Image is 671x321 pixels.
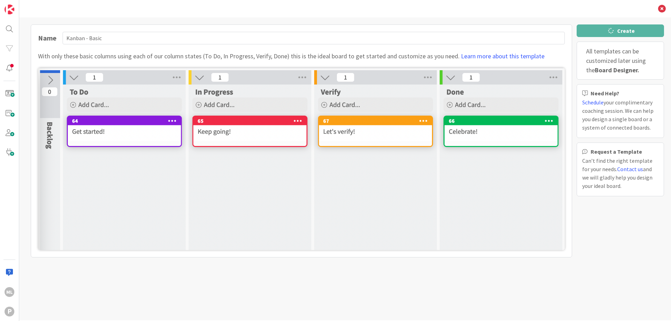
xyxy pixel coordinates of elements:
[461,52,544,60] a: Learn more about this template
[577,24,664,37] button: Create
[5,287,14,297] div: ML
[582,156,658,190] div: Can’t find the right template for your needs. and we will gladly help you design your ideal board.
[38,51,565,61] div: With only these basic columns using each of our column states (To Do, In Progress, Verify, Done) ...
[582,99,604,106] a: Schedule
[582,99,654,131] span: your complimentary coaching session. We can help you design a single board or a system of connect...
[617,166,643,173] a: Contact us
[38,33,59,43] div: Name
[5,5,14,14] img: Visit kanbanzone.com
[5,307,14,316] div: P
[577,42,664,80] div: All templates can be customized later using the
[595,66,639,74] b: Board Designer.
[591,90,619,96] b: Need Help?
[38,68,565,250] img: Kanban - Basic
[591,149,642,154] b: Request a Template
